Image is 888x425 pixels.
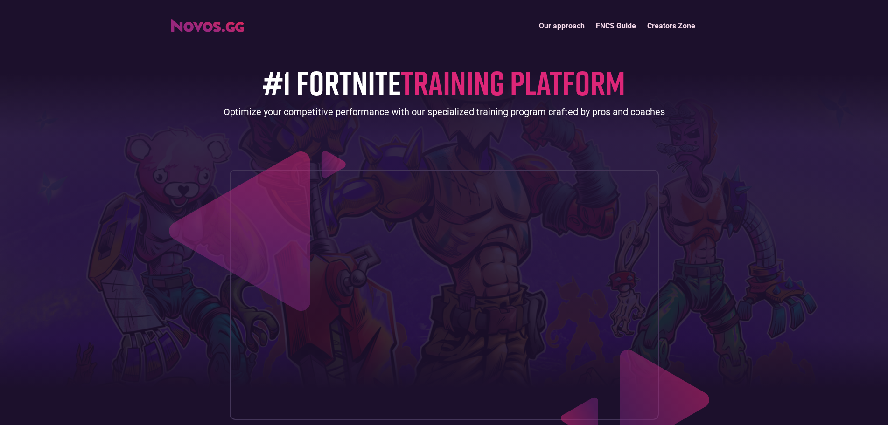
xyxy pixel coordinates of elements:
[238,178,651,411] iframe: Increase your placement in 14 days (Novos.gg)
[171,16,244,32] a: home
[401,62,625,103] span: TRAINING PLATFORM
[224,105,665,118] div: Optimize your competitive performance with our specialized training program crafted by pros and c...
[533,16,590,36] a: Our approach
[263,64,625,101] h1: #1 FORTNITE
[642,16,701,36] a: Creators Zone
[590,16,642,36] a: FNCS Guide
